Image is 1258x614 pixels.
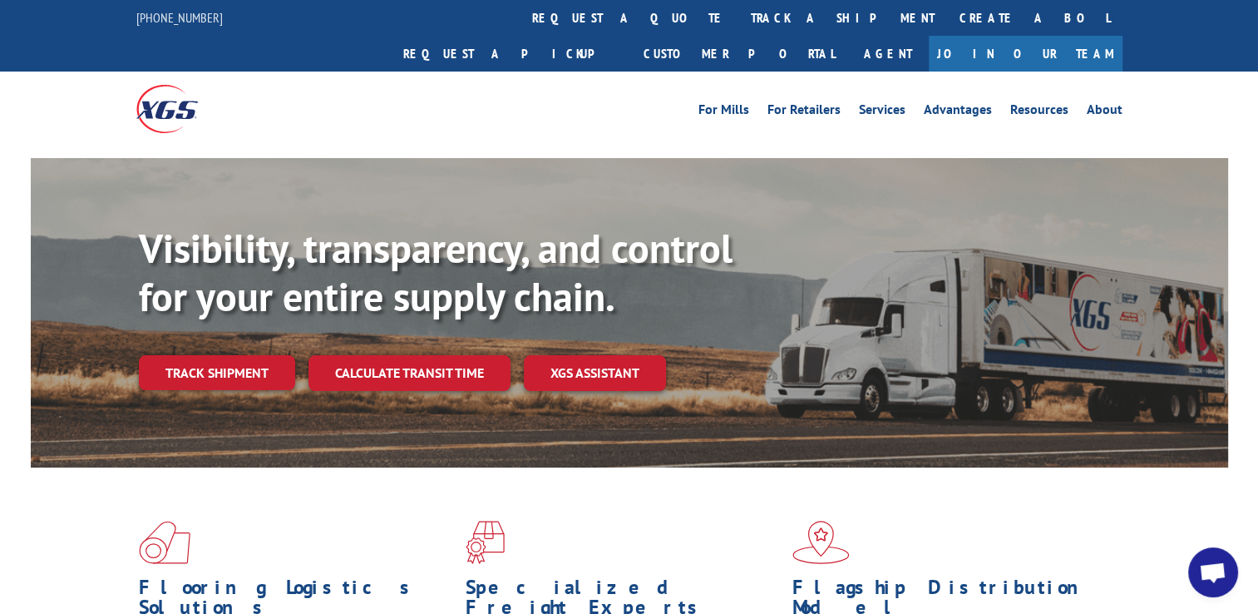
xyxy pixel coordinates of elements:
a: About [1087,103,1122,121]
a: For Retailers [767,103,841,121]
a: [PHONE_NUMBER] [136,9,223,26]
a: Advantages [924,103,992,121]
a: Calculate transit time [308,355,511,391]
img: xgs-icon-focused-on-flooring-red [466,521,505,564]
img: xgs-icon-flagship-distribution-model-red [792,521,850,564]
b: Visibility, transparency, and control for your entire supply chain. [139,222,733,322]
a: Open chat [1188,547,1238,597]
a: Services [859,103,905,121]
a: Request a pickup [391,36,631,72]
img: xgs-icon-total-supply-chain-intelligence-red [139,521,190,564]
a: XGS ASSISTANT [524,355,666,391]
a: Track shipment [139,355,295,390]
a: Join Our Team [929,36,1122,72]
a: For Mills [698,103,749,121]
a: Resources [1010,103,1068,121]
a: Agent [847,36,929,72]
a: Customer Portal [631,36,847,72]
